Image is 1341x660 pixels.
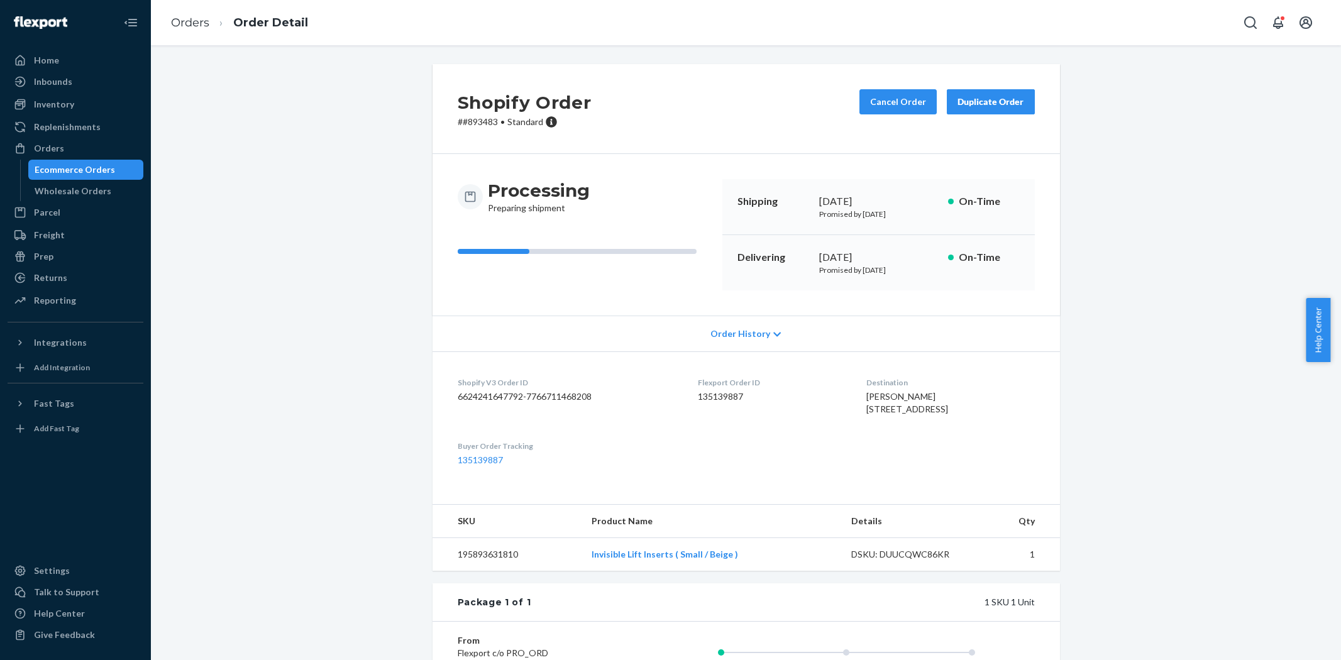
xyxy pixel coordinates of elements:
a: Help Center [8,603,143,624]
div: Give Feedback [34,629,95,641]
div: Add Integration [34,362,90,373]
h3: Processing [488,179,590,202]
h2: Shopify Order [458,89,592,116]
a: Inbounds [8,72,143,92]
span: Order History [710,327,770,340]
p: Promised by [DATE] [819,265,938,275]
div: [DATE] [819,250,938,265]
div: Inbounds [34,75,72,88]
a: Freight [8,225,143,245]
div: Integrations [34,336,87,349]
a: Parcel [8,202,143,223]
p: # #893483 [458,116,592,128]
td: 1 [980,538,1060,571]
th: Qty [980,505,1060,538]
a: Orders [171,16,209,30]
div: Returns [34,272,67,284]
p: Shipping [737,194,809,209]
dt: Buyer Order Tracking [458,441,678,451]
a: Inventory [8,94,143,114]
th: Details [841,505,980,538]
th: SKU [433,505,582,538]
button: Duplicate Order [947,89,1035,114]
div: Reporting [34,294,76,307]
a: 135139887 [458,454,503,465]
a: Add Fast Tag [8,419,143,439]
a: Orders [8,138,143,158]
img: Flexport logo [14,16,67,29]
div: Preparing shipment [488,179,590,214]
dd: 6624241647792-7766711468208 [458,390,678,403]
a: Reporting [8,290,143,311]
div: Talk to Support [34,586,99,598]
div: Settings [34,564,70,577]
p: On-Time [959,194,1020,209]
div: Replenishments [34,121,101,133]
td: 195893631810 [433,538,582,571]
button: Open account menu [1293,10,1318,35]
a: Talk to Support [8,582,143,602]
span: • [500,116,505,127]
div: Ecommerce Orders [35,163,115,176]
div: Duplicate Order [957,96,1024,108]
dt: Flexport Order ID [698,377,846,388]
button: Fast Tags [8,393,143,414]
div: [DATE] [819,194,938,209]
ol: breadcrumbs [161,4,318,41]
dd: 135139887 [698,390,846,403]
a: Returns [8,268,143,288]
div: Package 1 of 1 [458,596,531,608]
div: Home [34,54,59,67]
div: Add Fast Tag [34,423,79,434]
a: Home [8,50,143,70]
button: Open notifications [1266,10,1291,35]
div: Orders [34,142,64,155]
a: Add Integration [8,358,143,378]
dt: Destination [866,377,1034,388]
span: Standard [507,116,543,127]
button: Integrations [8,333,143,353]
button: Help Center [1306,298,1330,362]
dt: From [458,634,608,647]
div: Parcel [34,206,60,219]
div: Freight [34,229,65,241]
a: Ecommerce Orders [28,160,144,180]
div: Wholesale Orders [35,185,111,197]
div: 1 SKU 1 Unit [531,596,1034,608]
a: Replenishments [8,117,143,137]
a: Order Detail [233,16,308,30]
div: Help Center [34,607,85,620]
span: [PERSON_NAME] [STREET_ADDRESS] [866,391,948,414]
a: Settings [8,561,143,581]
p: Delivering [737,250,809,265]
p: Promised by [DATE] [819,209,938,219]
a: Prep [8,246,143,267]
div: Fast Tags [34,397,74,410]
button: Cancel Order [859,89,937,114]
button: Close Navigation [118,10,143,35]
div: DSKU: DUUCQWC86KR [851,548,969,561]
div: Inventory [34,98,74,111]
a: Wholesale Orders [28,181,144,201]
th: Product Name [582,505,841,538]
p: On-Time [959,250,1020,265]
div: Prep [34,250,53,263]
dt: Shopify V3 Order ID [458,377,678,388]
button: Give Feedback [8,625,143,645]
button: Open Search Box [1238,10,1263,35]
a: Invisible Lift Inserts ( Small / Beige ) [592,549,738,559]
